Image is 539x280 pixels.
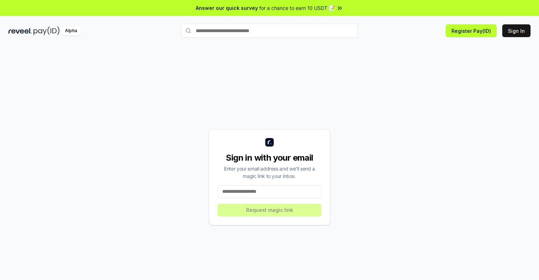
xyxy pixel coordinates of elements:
span: Answer our quick survey [196,4,258,12]
img: pay_id [34,26,60,35]
button: Sign In [502,24,531,37]
div: Sign in with your email [218,152,321,163]
div: Alpha [61,26,81,35]
div: Enter your email address and we’ll send a magic link to your inbox. [218,165,321,180]
span: for a chance to earn 10 USDT 📝 [259,4,335,12]
button: Register Pay(ID) [446,24,497,37]
img: reveel_dark [8,26,32,35]
img: logo_small [265,138,274,147]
